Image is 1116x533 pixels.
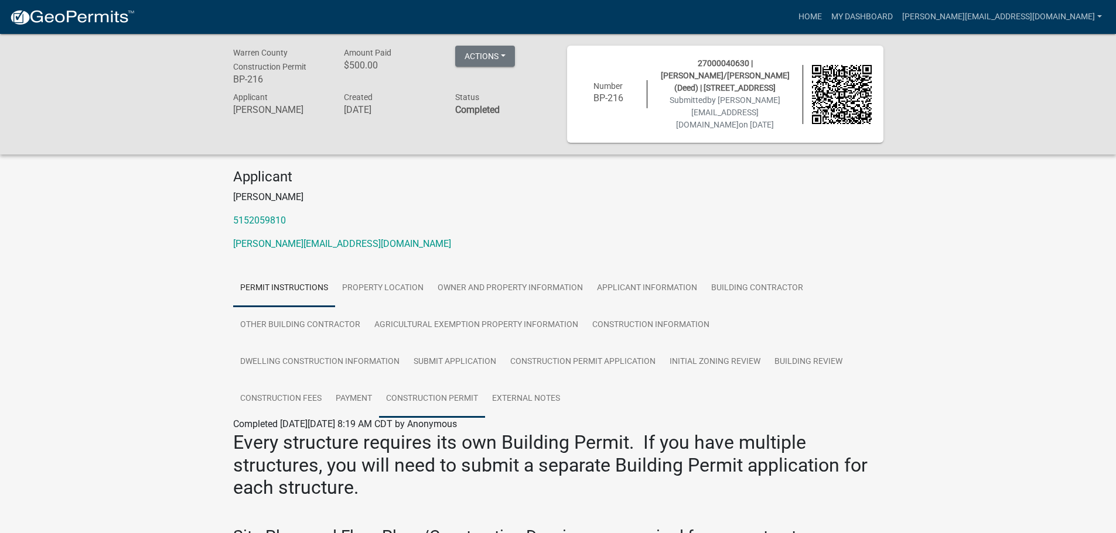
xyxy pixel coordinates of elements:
[431,270,590,307] a: Owner and Property Information
[455,92,479,102] span: Status
[344,92,373,102] span: Created
[585,307,716,344] a: Construction Information
[233,431,883,498] h2: Every structure requires its own Building Permit. If you have multiple structures, you will need ...
[233,418,457,429] span: Completed [DATE][DATE] 8:19 AM CDT by Anonymous
[344,60,438,71] h6: $500.00
[367,307,585,344] a: Agricultural Exemption Property Information
[233,238,451,249] a: [PERSON_NAME][EMAIL_ADDRESS][DOMAIN_NAME]
[590,270,704,307] a: Applicant Information
[233,343,407,381] a: Dwelling Construction Information
[455,46,515,67] button: Actions
[233,307,367,344] a: Other Building Contractor
[827,6,897,28] a: My Dashboard
[794,6,827,28] a: Home
[407,343,503,381] a: Submit Application
[812,65,872,125] img: QR code
[661,59,790,92] span: 27000040630 | [PERSON_NAME]/[PERSON_NAME] (Deed) | [STREET_ADDRESS]
[233,92,268,102] span: Applicant
[233,169,883,185] h4: Applicant
[897,6,1107,28] a: [PERSON_NAME][EMAIL_ADDRESS][DOMAIN_NAME]
[676,95,780,129] span: by [PERSON_NAME][EMAIL_ADDRESS][DOMAIN_NAME]
[767,343,849,381] a: Building Review
[335,270,431,307] a: Property Location
[344,48,391,57] span: Amount Paid
[670,95,780,129] span: Submitted on [DATE]
[233,215,286,226] a: 5152059810
[379,380,485,418] a: Construction Permit
[704,270,810,307] a: Building Contractor
[344,104,438,115] h6: [DATE]
[233,74,327,85] h6: BP-216
[233,380,329,418] a: Construction Fees
[485,380,567,418] a: External Notes
[329,380,379,418] a: Payment
[579,92,639,104] h6: BP-216
[233,48,306,71] span: Warren County Construction Permit
[233,270,335,307] a: Permit Instructions
[233,190,883,204] p: [PERSON_NAME]
[503,343,663,381] a: Construction Permit Application
[233,104,327,115] h6: [PERSON_NAME]
[663,343,767,381] a: Initial Zoning Review
[593,81,623,91] span: Number
[455,104,500,115] strong: Completed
